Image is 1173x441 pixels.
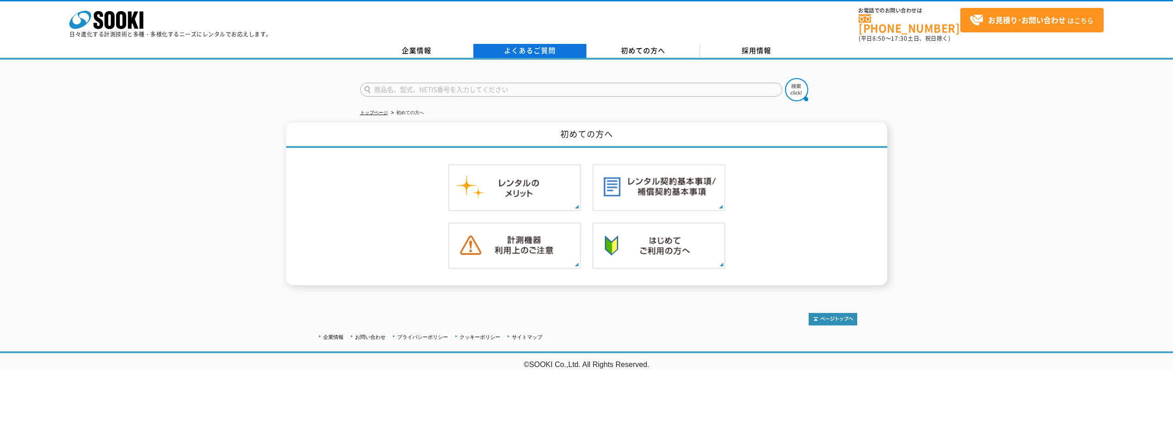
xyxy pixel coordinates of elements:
[592,222,725,269] img: 初めての方へ
[360,83,782,97] input: 商品名、型式、NETIS番号を入力してください
[700,44,813,58] a: 採用情報
[872,34,885,43] span: 8:50
[970,13,1093,27] span: はこちら
[448,164,581,211] img: レンタルのメリット
[859,34,950,43] span: (平日 ～ 土日、祝日除く)
[809,313,857,325] img: トップページへ
[323,334,344,340] a: 企業情報
[286,122,887,148] h1: 初めての方へ
[859,14,960,33] a: [PHONE_NUMBER]
[360,44,473,58] a: 企業情報
[859,8,960,13] span: お電話でのお問い合わせは
[355,334,386,340] a: お問い合わせ
[397,334,448,340] a: プライバシーポリシー
[891,34,908,43] span: 17:30
[448,222,581,269] img: 計測機器ご利用上のご注意
[988,14,1066,25] strong: お見積り･お問い合わせ
[512,334,542,340] a: サイトマップ
[389,108,424,118] li: 初めての方へ
[592,164,725,211] img: レンタル契約基本事項／補償契約基本事項
[785,78,808,101] img: btn_search.png
[587,44,700,58] a: 初めての方へ
[460,334,500,340] a: クッキーポリシー
[360,110,388,115] a: トップページ
[621,45,665,55] span: 初めての方へ
[960,8,1104,32] a: お見積り･お問い合わせはこちら
[473,44,587,58] a: よくあるご質問
[69,31,272,37] p: 日々進化する計測技術と多種・多様化するニーズにレンタルでお応えします。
